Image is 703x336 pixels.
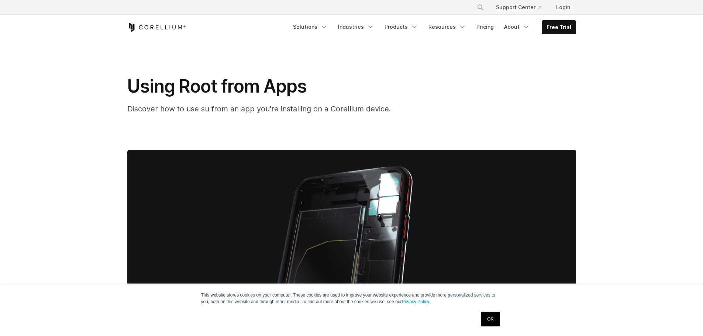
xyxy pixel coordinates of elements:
[490,1,547,14] a: Support Center
[127,23,186,32] a: Corellium Home
[424,20,471,34] a: Resources
[472,20,498,34] a: Pricing
[127,75,307,97] span: Using Root from Apps
[550,1,576,14] a: Login
[542,21,576,34] a: Free Trial
[468,1,576,14] div: Navigation Menu
[334,20,379,34] a: Industries
[201,292,502,305] p: This website stores cookies on your computer. These cookies are used to improve your website expe...
[500,20,534,34] a: About
[380,20,423,34] a: Products
[481,312,500,326] a: OK
[402,299,430,304] a: Privacy Policy.
[127,104,391,113] span: Discover how to use su from an app you're installing on a Corellium device.
[289,20,576,34] div: Navigation Menu
[289,20,332,34] a: Solutions
[474,1,487,14] button: Search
